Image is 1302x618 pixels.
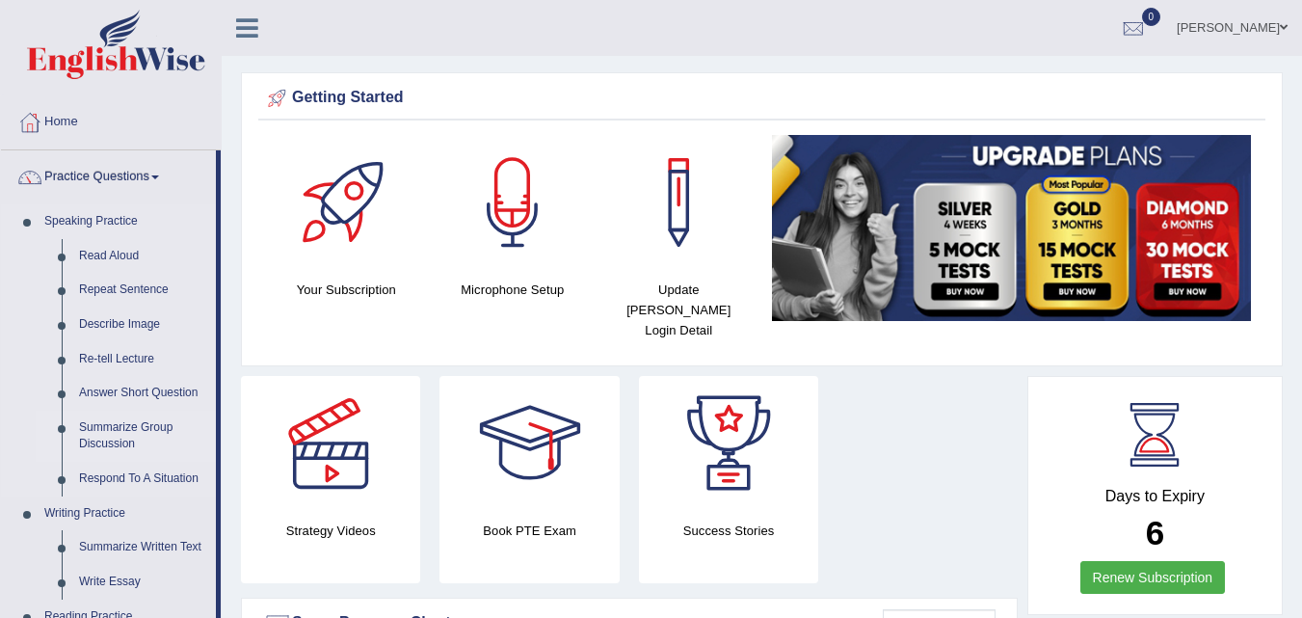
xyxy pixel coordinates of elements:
[439,280,587,300] h4: Microphone Setup
[36,497,216,531] a: Writing Practice
[1146,514,1164,551] b: 6
[70,530,216,565] a: Summarize Written Text
[263,84,1261,113] div: Getting Started
[70,239,216,274] a: Read Aloud
[1,95,221,144] a: Home
[70,273,216,308] a: Repeat Sentence
[241,521,420,541] h4: Strategy Videos
[70,565,216,600] a: Write Essay
[273,280,420,300] h4: Your Subscription
[36,204,216,239] a: Speaking Practice
[639,521,818,541] h4: Success Stories
[772,135,1252,321] img: small5.jpg
[70,462,216,497] a: Respond To A Situation
[605,280,753,340] h4: Update [PERSON_NAME] Login Detail
[70,342,216,377] a: Re-tell Lecture
[1142,8,1161,26] span: 0
[1,150,216,199] a: Practice Questions
[70,411,216,462] a: Summarize Group Discussion
[439,521,619,541] h4: Book PTE Exam
[70,308,216,342] a: Describe Image
[1050,488,1261,505] h4: Days to Expiry
[1080,561,1226,594] a: Renew Subscription
[70,376,216,411] a: Answer Short Question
